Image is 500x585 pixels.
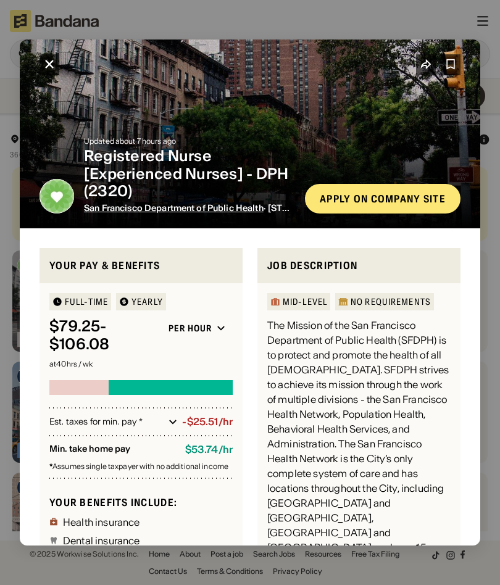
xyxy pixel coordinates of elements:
[84,147,295,201] div: Registered Nurse [Experienced Nurses] - DPH (2320)
[49,416,164,428] div: Est. taxes for min. pay *
[49,444,175,455] div: Min. take home pay
[185,444,233,455] div: $ 53.74 / hr
[49,258,233,273] div: Your pay & benefits
[63,517,140,527] div: Health insurance
[63,536,140,546] div: Dental insurance
[49,360,233,368] div: at 40 hrs / wk
[320,194,446,204] div: Apply on company site
[84,202,264,214] span: San Francisco Department of Public Health
[182,416,233,428] div: -$25.51/hr
[65,297,108,306] div: Full-time
[283,297,327,306] div: Mid-Level
[169,323,212,334] div: Per hour
[84,203,295,214] div: · [STREET_ADDRESS]
[131,297,163,306] div: YEARLY
[267,258,451,273] div: Job Description
[84,138,295,145] div: Updated about 7 hours ago
[49,318,156,354] div: $ 79.25 - $106.08
[40,179,74,214] img: San Francisco Department of Public Health logo
[49,496,233,509] div: Your benefits include:
[351,297,431,306] div: No Requirements
[49,463,233,470] div: Assumes single taxpayer with no additional income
